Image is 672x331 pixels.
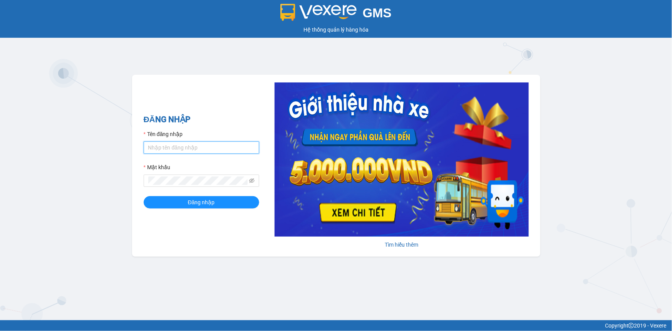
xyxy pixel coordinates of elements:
[6,321,666,330] div: Copyright 2019 - Vexere
[144,141,259,154] input: Tên đăng nhập
[188,198,215,207] span: Đăng nhập
[144,113,259,126] h2: ĐĂNG NHẬP
[249,178,255,183] span: eye-invisible
[275,240,529,249] div: Tìm hiểu thêm
[363,6,392,20] span: GMS
[2,25,670,34] div: Hệ thống quản lý hàng hóa
[144,130,183,138] label: Tên đăng nhập
[144,196,259,208] button: Đăng nhập
[280,4,357,21] img: logo 2
[275,82,529,237] img: banner-0
[148,176,248,185] input: Mật khẩu
[280,12,392,18] a: GMS
[628,323,634,328] span: copyright
[144,163,170,171] label: Mật khẩu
